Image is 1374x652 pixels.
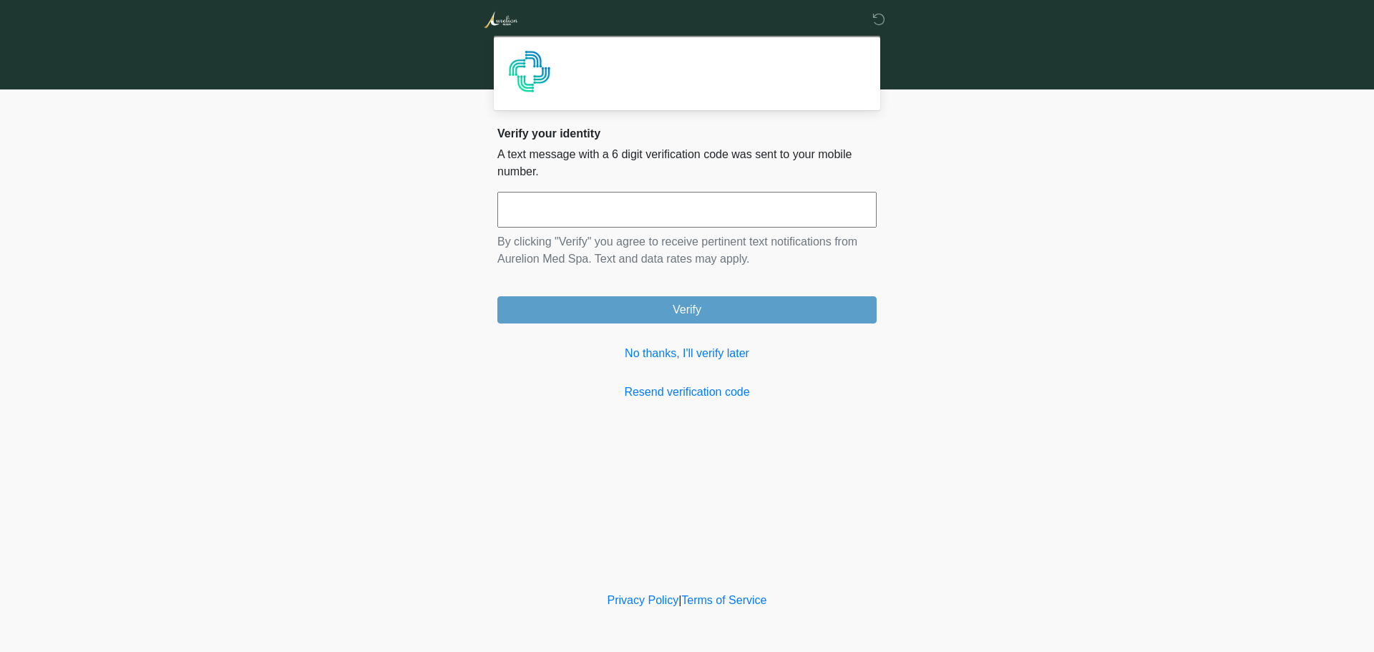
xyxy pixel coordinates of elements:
[497,233,877,268] p: By clicking "Verify" you agree to receive pertinent text notifications from Aurelion Med Spa. Tex...
[508,50,551,93] img: Agent Avatar
[497,384,877,401] a: Resend verification code
[483,11,518,29] img: Aurelion Med Spa Logo
[497,296,877,323] button: Verify
[497,127,877,140] h2: Verify your identity
[678,594,681,606] a: |
[681,594,766,606] a: Terms of Service
[608,594,679,606] a: Privacy Policy
[497,345,877,362] a: No thanks, I'll verify later
[497,146,877,180] p: A text message with a 6 digit verification code was sent to your mobile number.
